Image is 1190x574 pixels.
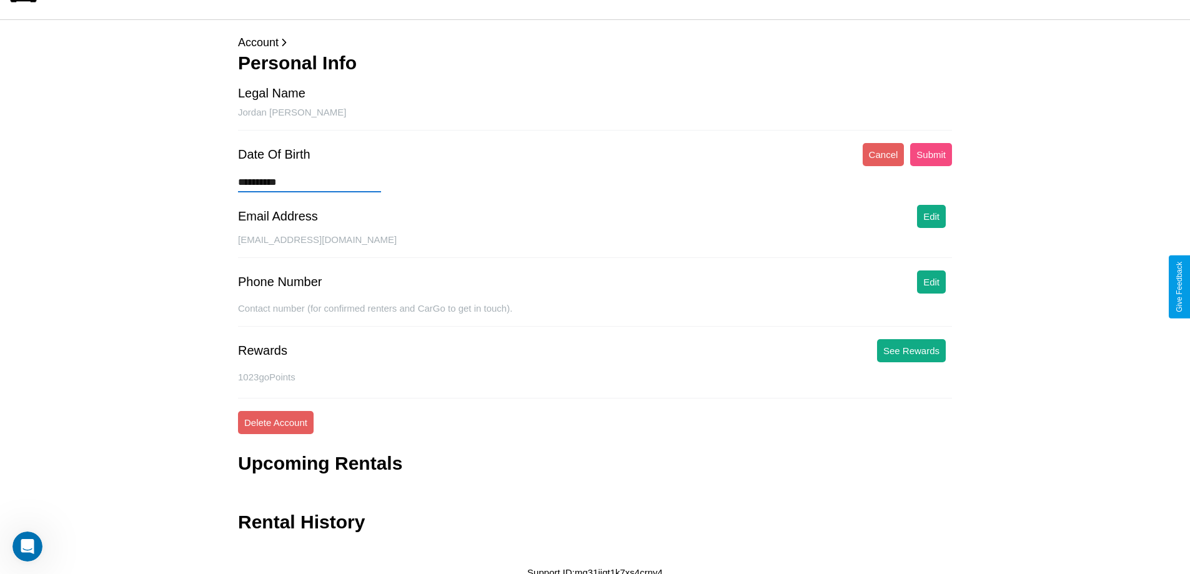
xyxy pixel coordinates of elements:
[238,275,322,289] div: Phone Number
[238,512,365,533] h3: Rental History
[238,209,318,224] div: Email Address
[238,86,305,101] div: Legal Name
[917,270,946,294] button: Edit
[238,234,952,258] div: [EMAIL_ADDRESS][DOMAIN_NAME]
[238,147,310,162] div: Date Of Birth
[238,107,952,131] div: Jordan [PERSON_NAME]
[238,411,314,434] button: Delete Account
[917,205,946,228] button: Edit
[238,32,952,52] p: Account
[1175,262,1184,312] div: Give Feedback
[238,303,952,327] div: Contact number (for confirmed renters and CarGo to get in touch).
[238,344,287,358] div: Rewards
[863,143,905,166] button: Cancel
[12,532,42,562] iframe: Intercom live chat
[238,369,952,385] p: 1023 goPoints
[238,453,402,474] h3: Upcoming Rentals
[910,143,952,166] button: Submit
[877,339,946,362] button: See Rewards
[238,52,952,74] h3: Personal Info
